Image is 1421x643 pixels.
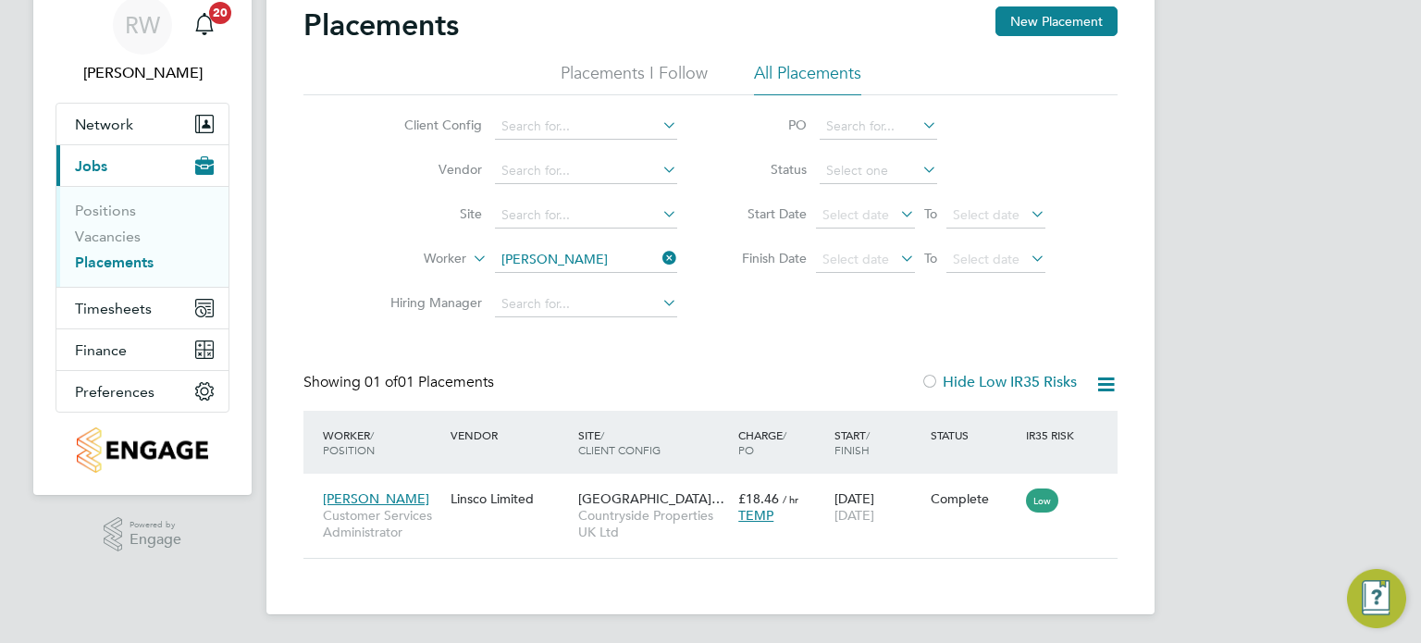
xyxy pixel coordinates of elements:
a: Powered byEngage [104,517,182,552]
span: Select date [822,251,889,267]
label: Finish Date [723,250,807,266]
a: Positions [75,202,136,219]
span: [GEOGRAPHIC_DATA]… [578,490,724,507]
input: Search for... [820,114,937,140]
input: Select one [820,158,937,184]
button: Engage Resource Center [1347,569,1406,628]
span: Select date [822,206,889,223]
span: Network [75,116,133,133]
span: / PO [738,427,786,457]
span: Customer Services Administrator [323,507,441,540]
input: Search for... [495,158,677,184]
span: Select date [953,206,1019,223]
div: Site [574,418,734,466]
a: Vacancies [75,228,141,245]
div: Showing [303,373,498,392]
div: Charge [734,418,830,466]
span: Engage [130,532,181,548]
input: Search for... [495,291,677,317]
div: IR35 Risk [1021,418,1085,451]
span: Richard Walsh [56,62,229,84]
span: / Finish [834,427,870,457]
label: Vendor [376,161,482,178]
button: Jobs [56,145,229,186]
label: Start Date [723,205,807,222]
label: PO [723,117,807,133]
span: 01 Placements [365,373,494,391]
span: To [919,246,943,270]
span: 20 [209,2,231,24]
input: Search for... [495,203,677,229]
a: Placements [75,253,154,271]
a: [PERSON_NAME]Customer Services AdministratorLinsco Limited[GEOGRAPHIC_DATA]…Countryside Propertie... [318,480,1118,496]
label: Status [723,161,807,178]
span: To [919,202,943,226]
button: Timesheets [56,288,229,328]
h2: Placements [303,6,459,43]
span: / Client Config [578,427,661,457]
span: TEMP [738,507,773,524]
span: £18.46 [738,490,779,507]
span: RW [125,13,160,37]
div: Linsco Limited [446,481,574,516]
span: Low [1026,488,1058,513]
label: Site [376,205,482,222]
li: Placements I Follow [561,62,708,95]
span: Select date [953,251,1019,267]
input: Search for... [495,247,677,273]
button: Preferences [56,371,229,412]
div: Jobs [56,186,229,287]
label: Worker [360,250,466,268]
span: Finance [75,341,127,359]
input: Search for... [495,114,677,140]
span: 01 of [365,373,398,391]
div: Start [830,418,926,466]
span: Timesheets [75,300,152,317]
span: [PERSON_NAME] [323,490,429,507]
li: All Placements [754,62,861,95]
img: countryside-properties-logo-retina.png [77,427,207,473]
button: Network [56,104,229,144]
span: [DATE] [834,507,874,524]
div: Vendor [446,418,574,451]
div: Status [926,418,1022,451]
span: Countryside Properties UK Ltd [578,507,729,540]
span: / Position [323,427,375,457]
div: Complete [931,490,1018,507]
span: / hr [783,492,798,506]
div: [DATE] [830,481,926,533]
span: Jobs [75,157,107,175]
button: Finance [56,329,229,370]
button: New Placement [995,6,1118,36]
label: Client Config [376,117,482,133]
div: Worker [318,418,446,466]
label: Hide Low IR35 Risks [921,373,1077,391]
span: Powered by [130,517,181,533]
label: Hiring Manager [376,294,482,311]
a: Go to home page [56,427,229,473]
span: Preferences [75,383,154,401]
